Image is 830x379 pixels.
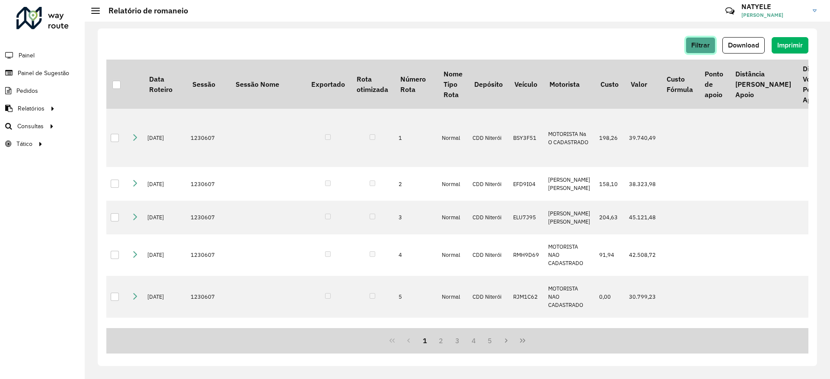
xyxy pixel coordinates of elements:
[394,276,437,318] td: 5
[433,332,449,349] button: 2
[16,86,38,95] span: Pedidos
[509,109,544,167] td: BSY3F51
[394,318,437,360] td: 6
[186,318,230,360] td: 1230607
[595,234,625,276] td: 91,94
[509,318,544,360] td: FCQ5897
[595,318,625,360] td: 236,15
[777,41,803,49] span: Imprimir
[17,122,44,131] span: Consultas
[437,234,468,276] td: Normal
[437,167,468,201] td: Normal
[691,41,710,49] span: Filtrar
[466,332,482,349] button: 4
[394,201,437,234] td: 3
[143,60,186,109] th: Data Roteiro
[186,60,230,109] th: Sessão
[437,318,468,360] td: Normal
[143,167,186,201] td: [DATE]
[686,37,715,54] button: Filtrar
[544,60,595,109] th: Motorista
[437,276,468,318] td: Normal
[186,201,230,234] td: 1230607
[625,234,661,276] td: 42.508,72
[625,318,661,360] td: 28.711,23
[394,167,437,201] td: 2
[468,201,508,234] td: CDD Niterói
[544,276,595,318] td: MOTORISTA NAO CADASTRADO
[449,332,466,349] button: 3
[437,109,468,167] td: Normal
[468,60,508,109] th: Depósito
[143,201,186,234] td: [DATE]
[728,41,759,49] span: Download
[772,37,808,54] button: Imprimir
[625,201,661,234] td: 45.121,48
[186,234,230,276] td: 1230607
[143,318,186,360] td: [DATE]
[18,69,69,78] span: Painel de Sugestão
[544,167,595,201] td: [PERSON_NAME] [PERSON_NAME]
[722,37,765,54] button: Download
[468,167,508,201] td: CDD Niterói
[19,51,35,60] span: Painel
[741,11,806,19] span: [PERSON_NAME]
[18,104,45,113] span: Relatórios
[544,201,595,234] td: [PERSON_NAME] [PERSON_NAME]
[437,60,468,109] th: Nome Tipo Rota
[305,60,351,109] th: Exportado
[661,60,699,109] th: Custo Fórmula
[729,60,797,109] th: Distância [PERSON_NAME] Apoio
[468,109,508,167] td: CDD Niterói
[509,60,544,109] th: Veículo
[186,109,230,167] td: 1230607
[721,2,739,20] a: Contato Rápido
[468,276,508,318] td: CDD Niterói
[595,60,625,109] th: Custo
[699,60,729,109] th: Ponto de apoio
[351,60,394,109] th: Rota otimizada
[625,60,661,109] th: Valor
[509,167,544,201] td: EFD9I04
[482,332,498,349] button: 5
[16,139,32,148] span: Tático
[595,201,625,234] td: 204,63
[394,60,437,109] th: Número Rota
[625,167,661,201] td: 38.323,98
[468,234,508,276] td: CDD Niterói
[437,201,468,234] td: Normal
[186,276,230,318] td: 1230607
[394,109,437,167] td: 1
[417,332,433,349] button: 1
[143,234,186,276] td: [DATE]
[509,234,544,276] td: RMH9D69
[230,60,305,109] th: Sessão Nome
[509,201,544,234] td: ELU7J95
[544,318,595,360] td: Motorista - F. Fixa
[143,109,186,167] td: [DATE]
[625,109,661,167] td: 39.740,49
[186,167,230,201] td: 1230607
[625,276,661,318] td: 30.799,23
[509,276,544,318] td: RJM1C62
[394,234,437,276] td: 4
[498,332,514,349] button: Next Page
[595,109,625,167] td: 198,26
[595,276,625,318] td: 0,00
[468,318,508,360] td: CDD Niterói
[544,109,595,167] td: MOTORISTA Na O CADASTRADO
[741,3,806,11] h3: NATYELE
[100,6,188,16] h2: Relatório de romaneio
[544,234,595,276] td: MOTORISTA NAO CADASTRADO
[514,332,531,349] button: Last Page
[595,167,625,201] td: 158,10
[143,276,186,318] td: [DATE]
